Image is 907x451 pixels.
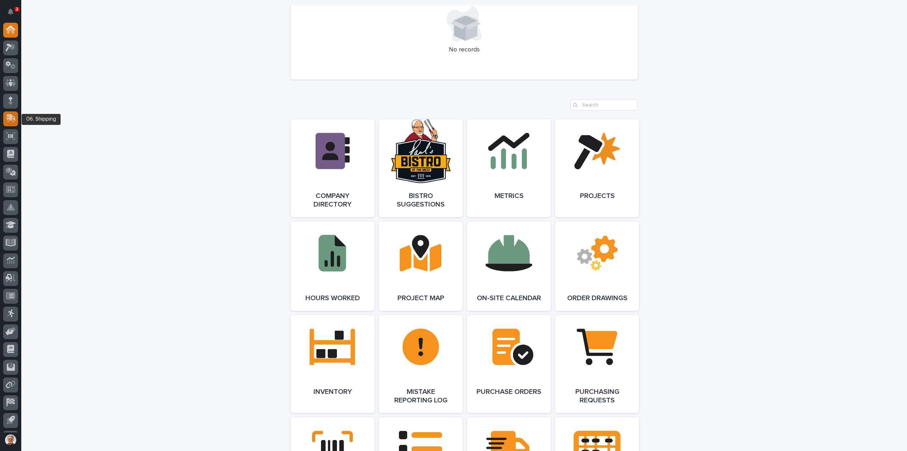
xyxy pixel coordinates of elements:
a: Projects [555,119,639,217]
a: Mistake Reporting Log [379,315,463,413]
div: Notifications3 [9,9,18,20]
p: 3 [16,7,18,12]
input: Search [570,99,638,111]
a: On-Site Calendar [467,221,551,311]
button: Notifications [3,4,18,19]
a: Hours Worked [291,221,374,311]
a: Inventory [291,315,374,413]
button: users-avatar [3,433,18,447]
p: No records [299,46,629,54]
a: Metrics [467,119,551,217]
a: Company Directory [291,119,374,217]
a: Bistro Suggestions [379,119,463,217]
a: Purchasing Requests [555,315,639,413]
a: Order Drawings [555,221,639,311]
a: Project Map [379,221,463,311]
a: Purchase Orders [467,315,551,413]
